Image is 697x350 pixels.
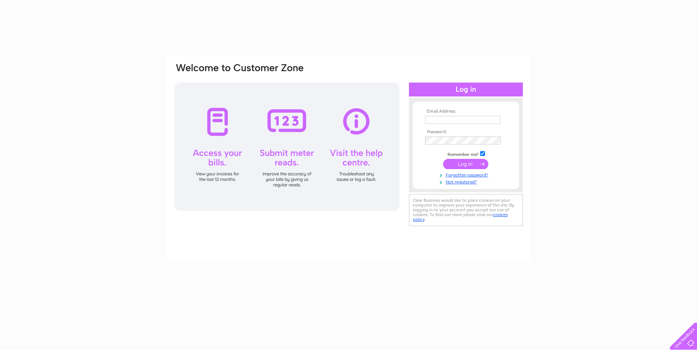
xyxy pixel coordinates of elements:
[413,212,508,222] a: cookies policy
[425,171,509,178] a: Forgotten password?
[423,109,509,114] th: Email Address:
[409,194,523,226] div: Clear Business would like to place cookies on your computer to improve your experience of the sit...
[443,159,488,169] input: Submit
[423,150,509,157] td: Remember me?
[423,130,509,135] th: Password:
[425,178,509,185] a: Not registered?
